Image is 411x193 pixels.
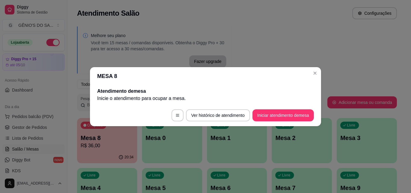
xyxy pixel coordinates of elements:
button: Iniciar atendimento demesa [252,109,314,121]
header: MESA 8 [90,67,321,85]
h2: Atendimento de mesa [97,88,314,95]
button: Close [310,68,320,78]
p: Inicie o atendimento para ocupar a mesa . [97,95,314,102]
button: Ver histórico de atendimento [186,109,250,121]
